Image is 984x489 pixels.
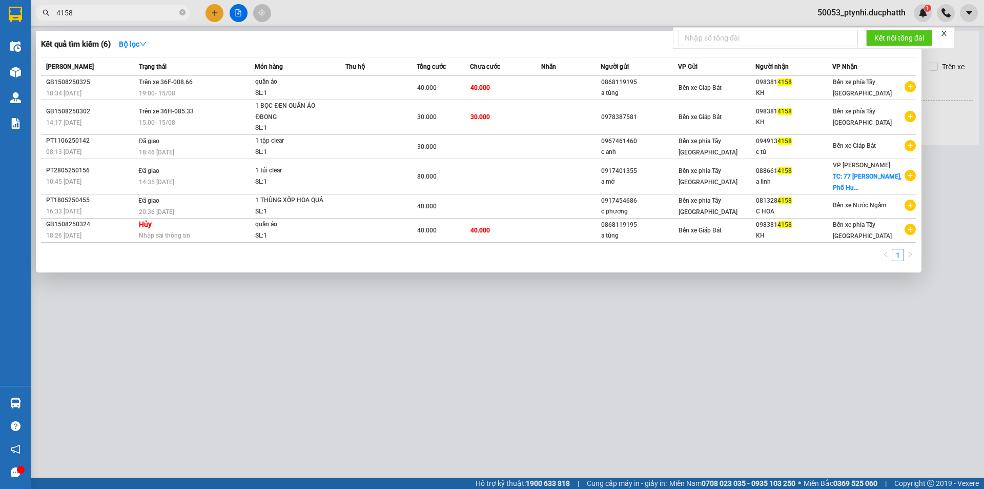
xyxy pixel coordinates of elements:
[756,177,832,187] div: a linh
[601,230,678,241] div: a tùng
[777,197,792,204] span: 4158
[139,232,190,239] span: Nhập sai thông tin
[56,7,177,18] input: Tìm tên, số ĐT hoặc mã đơn
[255,147,332,158] div: SL: 1
[679,197,737,216] span: Bến xe phía Tây [GEOGRAPHIC_DATA]
[756,147,832,158] div: c tú
[46,165,136,176] div: PT2805250156
[883,251,889,258] span: left
[46,119,81,126] span: 14:17 [DATE]
[139,220,152,228] strong: Hủy
[11,444,20,454] span: notification
[679,167,737,186] span: Bến xe phía Tây [GEOGRAPHIC_DATA]
[41,39,111,50] h3: Kết quả tìm kiếm ( 6 )
[679,138,737,156] span: Bến xe phía Tây [GEOGRAPHIC_DATA]
[907,251,913,258] span: right
[777,79,792,86] span: 4158
[255,101,332,123] div: 1 BỌC ĐEN QUẦN ÁO ĐBONG
[139,79,193,86] span: Trên xe 36F-008.66
[139,138,160,145] span: Đã giao
[777,108,792,115] span: 4158
[601,220,678,230] div: 0868119195
[46,135,136,146] div: PT1106250142
[833,221,892,240] span: Bến xe phía Tây [GEOGRAPHIC_DATA]
[833,108,892,126] span: Bến xe phía Tây [GEOGRAPHIC_DATA]
[832,63,857,70] span: VP Nhận
[10,118,21,129] img: solution-icon
[905,170,916,181] span: plus-circle
[541,63,556,70] span: Nhãn
[11,467,20,477] span: message
[417,227,437,234] span: 40.000
[255,195,332,206] div: 1 THÙNG XỐP HOA QUẢ
[46,219,136,230] div: GB1508250324
[601,166,678,177] div: 0917401355
[139,208,174,216] span: 20:36 [DATE]
[46,77,136,88] div: GB1508250325
[255,123,332,134] div: SL: 1
[756,220,832,230] div: 098381
[601,63,629,70] span: Người gửi
[255,230,332,242] div: SL: 1
[46,63,94,70] span: [PERSON_NAME]
[139,167,160,174] span: Đã giao
[679,113,722,121] span: Bến xe Giáp Bát
[255,76,332,88] div: quần áo
[9,7,22,22] img: logo-vxr
[345,63,365,70] span: Thu hộ
[417,143,437,150] span: 30.000
[904,249,916,261] button: right
[179,9,186,15] span: close-circle
[833,142,876,149] span: Bến xe Giáp Bát
[777,138,792,145] span: 4158
[139,179,174,186] span: 14:35 [DATE]
[601,147,678,158] div: c anh
[10,92,21,103] img: warehouse-icon
[833,79,892,97] span: Bến xe phía Tây [GEOGRAPHIC_DATA]
[46,106,136,117] div: GB1508250302
[255,135,332,147] div: 1 tập clear
[905,224,916,235] span: plus-circle
[417,173,437,180] span: 80.000
[470,227,490,234] span: 40.000
[777,167,792,174] span: 4158
[470,113,490,121] span: 30.000
[139,41,147,48] span: down
[43,9,50,16] span: search
[111,36,155,52] button: Bộ lọcdown
[417,113,437,121] span: 30.000
[756,230,832,241] div: KH
[11,421,20,431] span: question-circle
[905,200,916,211] span: plus-circle
[777,221,792,228] span: 4158
[417,63,446,70] span: Tổng cước
[255,165,332,177] div: 1 túi clear
[601,88,678,99] div: a tùng
[756,136,832,147] div: 094913
[601,206,678,217] div: c phương
[10,41,21,52] img: warehouse-icon
[601,136,678,147] div: 0967461460
[470,84,490,91] span: 40.000
[417,203,437,210] span: 40.000
[679,30,858,46] input: Nhập số tổng đài
[892,249,904,261] a: 1
[46,195,136,206] div: PT1805250455
[879,249,892,261] li: Previous Page
[255,88,332,99] div: SL: 1
[833,173,901,191] span: TC: 77 [PERSON_NAME], Phố Hu...
[756,166,832,177] div: 088661
[755,63,789,70] span: Người nhận
[601,112,678,123] div: 0978387581
[46,208,81,215] span: 16:33 [DATE]
[905,81,916,92] span: plus-circle
[601,77,678,88] div: 0868119195
[139,90,175,97] span: 19:00 - 15/08
[874,32,924,44] span: Kết nối tổng đài
[255,206,332,218] div: SL: 1
[10,67,21,77] img: warehouse-icon
[139,149,174,156] span: 18:46 [DATE]
[46,232,81,239] span: 18:26 [DATE]
[10,398,21,408] img: warehouse-icon
[756,117,832,128] div: KH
